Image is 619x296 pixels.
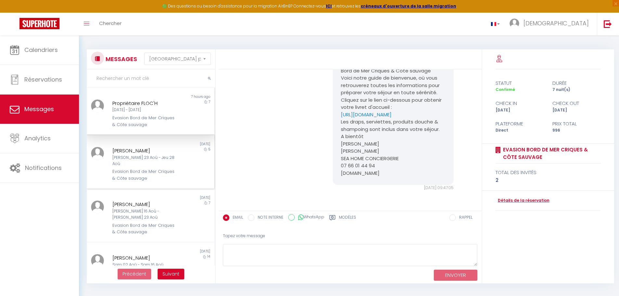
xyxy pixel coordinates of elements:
span: Calendriers [24,46,58,54]
div: check in [491,99,548,107]
a: créneaux d'ouverture de la salle migration [361,3,456,9]
p: Les draps, serviettes, produits douche & shampoing sont inclus dans votre séjour. [341,118,445,133]
div: 7 nuit(s) [548,87,605,93]
button: ENVOYER [434,270,477,281]
label: WhatsApp [295,214,324,221]
p: Cliquez sur le lien ci-dessous pour obtenir votre livret d'accueil : [341,97,445,111]
div: 996 [548,127,605,134]
button: Previous [118,269,151,280]
div: [PERSON_NAME] [112,200,178,208]
input: Rechercher un mot clé [87,70,215,88]
img: ... [91,147,104,160]
div: statut [491,79,548,87]
p: [PERSON_NAME] [341,140,445,148]
img: ... [509,19,519,28]
span: 7 [209,99,210,104]
span: Messages [24,105,54,113]
label: EMAIL [229,214,243,222]
div: [DATE] 09:47:05 [333,185,454,191]
div: Prix total [548,120,605,128]
span: 5 [208,147,210,152]
p: [PERSON_NAME] SEA HOME CONCIERGERIE 07 66 01 44 94 [DOMAIN_NAME] [341,148,445,177]
img: ... [91,99,104,112]
label: NOTE INTERNE [254,214,283,222]
span: Notifications [25,164,62,172]
a: Evasion Bord de Mer Criques & Côte sauvage [501,146,601,161]
span: Analytics [24,134,51,142]
p: Bonjour Propriétaire, Nous sommes impatients de vous accueillir dans notre logement Evasion Bord ... [341,45,445,97]
div: Plateforme [491,120,548,128]
span: Confirmé [496,87,515,92]
div: Tapez votre message [223,228,477,244]
div: Direct [491,127,548,134]
a: [URL][DOMAIN_NAME] [341,111,392,118]
label: RAPPEL [456,214,472,222]
div: total des invités [496,169,601,176]
span: Suivant [162,271,179,277]
div: [PERSON_NAME] 16 Aoû - [PERSON_NAME] 23 Aoû [112,208,178,221]
div: Evasion Bord de Mer Criques & Côte sauvage [112,222,178,236]
span: Réservations [24,75,62,84]
div: durée [548,79,605,87]
a: Détails de la réservation [496,198,549,204]
div: [DATE] [150,195,214,200]
div: Propriétaire FLOC'H [112,99,178,107]
div: [PERSON_NAME] [112,147,178,155]
span: Précédent [123,271,146,277]
p: A bientôt [341,133,445,140]
img: ... [91,200,104,213]
a: Chercher [94,13,126,35]
span: Chercher [99,20,122,27]
button: Next [158,269,184,280]
div: 2 [496,176,601,184]
label: Modèles [339,214,356,223]
span: 7 [209,200,210,205]
div: check out [548,99,605,107]
div: Sam 02 Aoû - Sam 16 Aoû [112,262,178,268]
img: Super Booking [19,18,59,29]
img: logout [604,20,612,28]
h3: MESSAGES [104,52,137,66]
div: Evasion Bord de Mer Criques & Côte sauvage [112,168,178,182]
span: [DEMOGRAPHIC_DATA] [523,19,589,27]
div: [DATE] [150,249,214,254]
div: Evasion Bord de Mer Criques & Côte sauvage [112,115,178,128]
iframe: Chat [591,267,614,291]
div: [DATE] - [DATE] [112,107,178,113]
span: 14 [207,254,210,259]
div: [DATE] [150,142,214,147]
div: [PERSON_NAME] 23 Aoû - Jeu 28 Aoû [112,155,178,167]
div: 7 hours ago [150,94,214,99]
a: ICI [326,3,332,9]
div: [PERSON_NAME] [112,254,178,262]
a: ... [DEMOGRAPHIC_DATA] [505,13,597,35]
div: [DATE] [491,107,548,113]
button: Ouvrir le widget de chat LiveChat [5,3,25,22]
div: [DATE] [548,107,605,113]
img: ... [91,254,104,267]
